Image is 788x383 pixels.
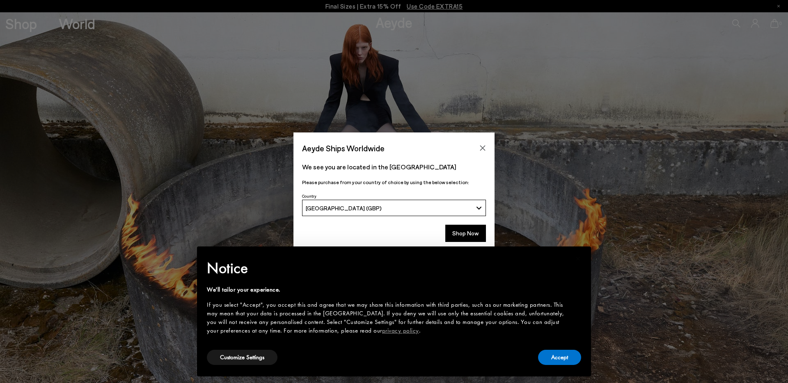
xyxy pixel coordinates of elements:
[207,285,568,294] div: We'll tailor your experience.
[382,326,419,335] a: privacy policy
[306,205,382,212] span: [GEOGRAPHIC_DATA] (GBP)
[302,141,385,155] span: Aeyde Ships Worldwide
[476,142,489,154] button: Close
[302,162,486,172] p: We see you are located in the [GEOGRAPHIC_DATA]
[538,350,581,365] button: Accept
[207,350,277,365] button: Customize Settings
[302,178,486,186] p: Please purchase from your country of choice by using the below selection:
[568,249,588,269] button: Close this notice
[207,258,568,279] h2: Notice
[302,194,316,198] span: Country
[575,252,581,265] span: ×
[445,225,486,242] button: Shop Now
[207,301,568,335] div: If you select "Accept", you accept this and agree that we may share this information with third p...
